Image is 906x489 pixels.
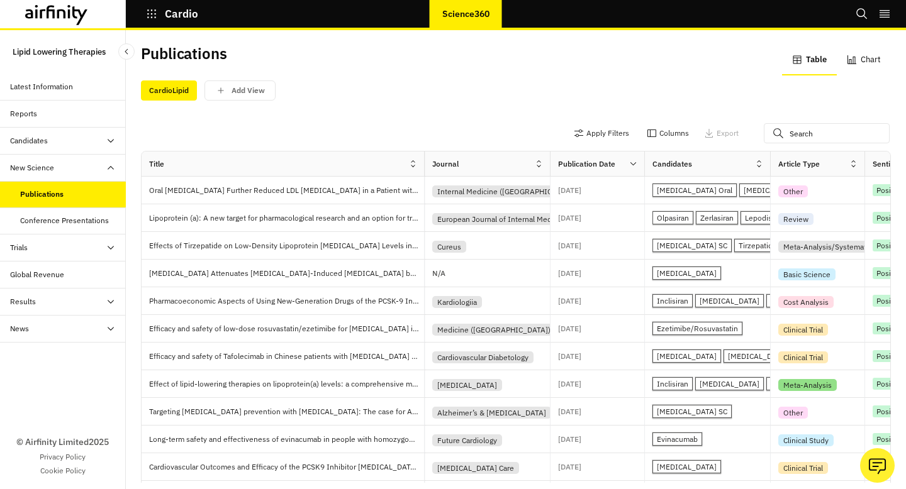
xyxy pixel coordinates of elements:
p: Long-term safety and effectiveness of evinacumab in people with homozygous [MEDICAL_DATA]: a plai... [149,433,424,446]
button: Columns [647,123,689,143]
p: [DATE] [558,380,581,388]
a: [MEDICAL_DATA] [695,379,766,388]
p: [DATE] [558,353,581,360]
div: Olpasiran [652,211,693,224]
div: Other [778,185,808,197]
div: Cost Analysis [778,296,834,308]
p: Science360 [442,9,489,19]
div: Lepodisiran [741,211,789,224]
a: [MEDICAL_DATA] Oral [652,185,739,195]
h2: Publications [141,45,227,63]
button: Apply Filters [574,123,629,143]
div: [MEDICAL_DATA] Oral [652,184,737,197]
div: Article Type [778,158,820,170]
a: [MEDICAL_DATA] SC [652,241,734,250]
a: [MEDICAL_DATA] [695,296,766,305]
div: Candidates [10,135,48,146]
p: [DATE] [558,463,581,471]
div: [MEDICAL_DATA] [652,460,721,473]
div: [MEDICAL_DATA] [652,266,721,280]
div: Trials [10,242,28,253]
div: [MEDICAL_DATA] [652,349,721,363]
a: [MEDICAL_DATA] [652,268,724,278]
div: Results [10,296,36,307]
div: Meta-Analysis/Systematic Review [778,241,904,253]
p: [DATE] [558,270,581,277]
button: Ask our analysts [860,448,895,483]
p: [DATE] [558,187,581,194]
div: Internal Medicine ([GEOGRAPHIC_DATA], [GEOGRAPHIC_DATA]) [432,185,663,197]
a: Privacy Policy [40,451,86,463]
div: [MEDICAL_DATA] [724,349,792,363]
p: Lipoprotein (a): A new target for pharmacological research and an option for treatment [149,212,424,224]
div: Ezetimibe/Rosuvastatin [652,322,742,335]
button: Cardio [146,3,199,25]
p: Add View [232,86,265,95]
input: Search [764,123,890,143]
a: [MEDICAL_DATA] [766,296,837,305]
div: Alzheimer’s & [MEDICAL_DATA] [432,407,551,419]
p: [DATE] [558,242,581,250]
p: Effect of lipid-lowering therapies on lipoprotein(a) levels: a comprehensive meta-analysis of ran... [149,378,424,390]
div: Inclisiran [652,377,693,390]
div: Clinical Trial [778,462,828,474]
a: Zerlasiran [696,213,741,223]
a: Olpasiran [652,213,696,223]
div: [MEDICAL_DATA] [695,294,764,307]
div: Title [149,158,164,170]
div: Latest Information [10,81,73,92]
button: Table [782,45,837,75]
div: Journal [432,158,459,170]
p: Targeting [MEDICAL_DATA] prevention with [MEDICAL_DATA]: The case for APOE4 homozygotes [149,405,424,418]
div: Conference Presentations [20,215,109,226]
a: Tirzepatide [734,241,784,250]
div: Medicine ([GEOGRAPHIC_DATA]) [432,324,556,336]
p: Export [717,129,739,138]
p: Oral [MEDICAL_DATA] Further Reduced LDL [MEDICAL_DATA] in a Patient with [MEDICAL_DATA] Treated w... [149,184,424,197]
p: Pharmacoeconomic Aspects of Using New-Generation Drugs of the PCSK-9 Inhibitor Class and Those Ut... [149,295,424,307]
a: Cookie Policy [40,465,86,476]
a: Lepodisiran [741,213,791,223]
div: [MEDICAL_DATA] SC [652,405,732,418]
p: [DATE] [558,436,581,443]
p: © Airfinity Limited 2025 [16,436,109,449]
p: Efficacy and safety of Tafolecimab in Chinese patients with [MEDICAL_DATA] and [MEDICAL_DATA]: a ... [149,350,424,363]
p: [DATE] [558,297,581,305]
p: Efficacy and safety of low-dose rosuvastatin/ezetimibe for [MEDICAL_DATA] in patients with [MEDIC... [149,322,424,335]
div: Clinical Trial [778,324,828,336]
button: Close Sidebar [118,43,135,60]
div: European Journal of Internal Medicine [432,213,573,225]
div: Publications [20,189,64,200]
div: [MEDICAL_DATA] [432,379,502,391]
div: Future Cardiology [432,434,502,446]
div: Candidates [652,158,692,170]
a: [MEDICAL_DATA] SC [652,407,734,416]
button: Chart [837,45,891,75]
div: [MEDICAL_DATA] SC [652,239,732,252]
div: Cureus [432,241,466,253]
div: [MEDICAL_DATA] [766,377,835,390]
p: Effects of Tirzepatide on Low-Density Lipoprotein [MEDICAL_DATA] Levels in Adults: A Systematic R... [149,239,424,252]
div: Global Revenue [10,269,64,280]
a: Evinacumab [652,434,705,444]
a: [MEDICAL_DATA] [652,351,724,361]
button: save changes [204,80,276,101]
div: Evinacumab [652,432,702,446]
div: Review [778,213,814,225]
a: [MEDICAL_DATA] [652,462,724,471]
div: Basic Science [778,268,836,280]
div: Zerlasiran [696,211,738,224]
div: [MEDICAL_DATA] Care [432,462,519,474]
div: Clinical Study [778,434,834,446]
div: Meta-Analysis [778,379,837,391]
div: Kardiologiia [432,296,482,308]
div: Clinical Trial [778,351,828,363]
a: Inclisiran [652,379,695,388]
div: [MEDICAL_DATA] [766,294,835,307]
div: Other [778,407,808,419]
button: Export [704,123,739,143]
div: Publication date [558,158,615,170]
a: Ezetimibe/Rosuvastatin [652,324,745,333]
div: Inclisiran [652,294,693,307]
a: [MEDICAL_DATA] [739,185,810,195]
